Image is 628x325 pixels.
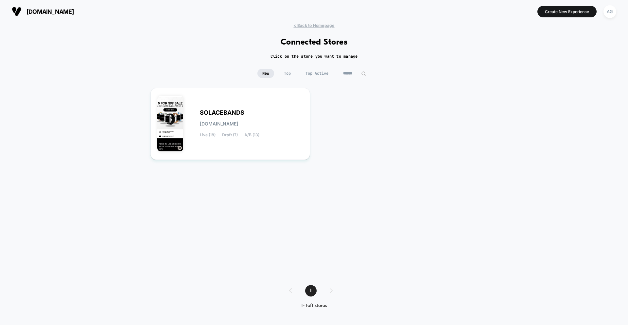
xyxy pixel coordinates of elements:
span: A/B (13) [244,133,259,137]
img: Visually logo [12,7,22,16]
div: AG [603,5,616,18]
img: SOLACEBANDS [157,96,183,151]
span: < Back to Homepage [293,23,334,28]
button: Create New Experience [537,6,597,17]
span: 1 [305,285,317,296]
button: [DOMAIN_NAME] [10,6,76,17]
span: Top [279,69,296,78]
img: edit [361,71,366,76]
h1: Connected Stores [281,38,348,47]
h2: Click on the store you want to manage [270,54,358,59]
span: Live (18) [200,133,216,137]
span: Draft (7) [222,133,238,137]
div: 1 - 1 of 1 stores [283,303,346,309]
span: [DOMAIN_NAME] [200,122,238,126]
span: [DOMAIN_NAME] [26,8,74,15]
span: Top Active [301,69,333,78]
span: SOLACEBANDS [200,110,244,115]
button: AG [602,5,618,18]
span: New [257,69,274,78]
